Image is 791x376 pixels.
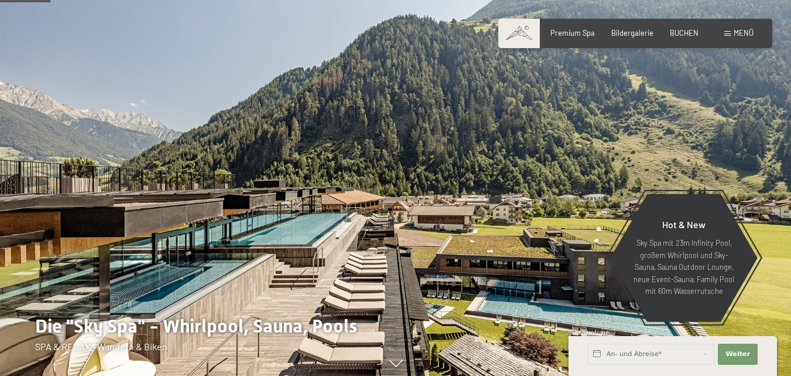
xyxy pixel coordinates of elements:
p: Sky Spa mit 23m Infinity Pool, großem Whirlpool und Sky-Sauna, Sauna Outdoor Lounge, neue Event-S... [633,237,735,297]
span: Menü [734,28,754,38]
a: Hot & New Sky Spa mit 23m Infinity Pool, großem Whirlpool und Sky-Sauna, Sauna Outdoor Lounge, ne... [609,194,758,323]
span: Weiter [725,350,750,359]
a: Bildergalerie [611,28,653,38]
span: Hot & New [662,219,706,230]
button: Weiter [718,344,758,365]
span: Schnellanfrage [569,329,609,336]
a: Premium Spa [550,28,595,38]
a: BUCHEN [670,28,698,38]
